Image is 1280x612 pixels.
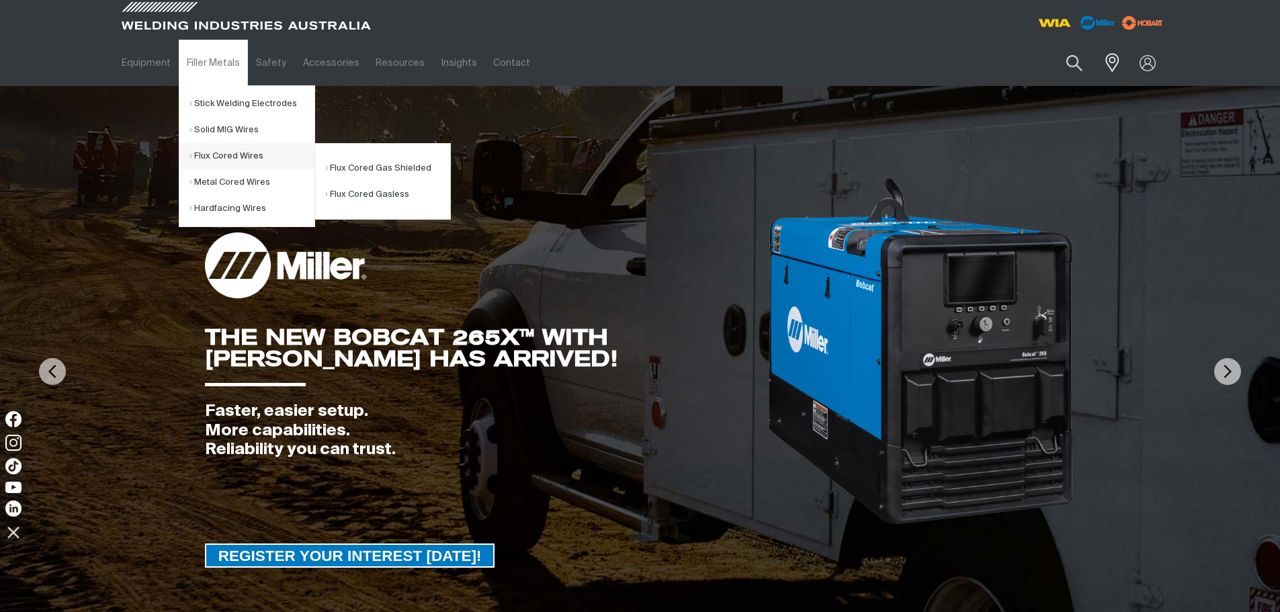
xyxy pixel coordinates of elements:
[248,40,294,86] a: Safety
[1052,47,1097,79] button: Search products
[189,195,314,222] a: Hardfacing Wires
[39,358,66,385] img: PrevArrow
[205,543,495,568] a: REGISTER YOUR INTEREST TODAY!
[205,326,766,369] div: THE NEW BOBCAT 265X™ WITH [PERSON_NAME] HAS ARRIVED!
[5,458,22,474] img: TikTok
[5,500,22,517] img: LinkedIn
[189,169,314,195] a: Metal Cored Wires
[179,40,248,86] a: Filler Metals
[485,40,538,86] a: Contact
[5,435,22,451] img: Instagram
[368,40,433,86] a: Resources
[325,181,450,208] a: Flux Cored Gasless
[433,40,484,86] a: Insights
[5,482,22,493] img: YouTube
[295,40,368,86] a: Accessories
[1034,47,1097,79] input: Product name or item number...
[2,521,25,543] img: hide socials
[189,143,314,169] a: Flux Cored Wires
[189,117,314,143] a: Solid MIG Wires
[314,143,451,220] ul: Flux Cored Wires Submenu
[325,155,450,181] a: Flux Cored Gas Shielded
[114,40,904,86] nav: Main
[5,411,22,427] img: Facebook
[179,85,315,227] ul: Filler Metals Submenu
[206,543,494,568] span: REGISTER YOUR INTEREST [DATE]!
[189,91,314,117] a: Stick Welding Electrodes
[114,40,179,86] a: Equipment
[1118,13,1167,33] img: miller
[1214,358,1241,385] img: NextArrow
[205,402,766,460] div: Faster, easier setup. More capabilities. Reliability you can trust.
